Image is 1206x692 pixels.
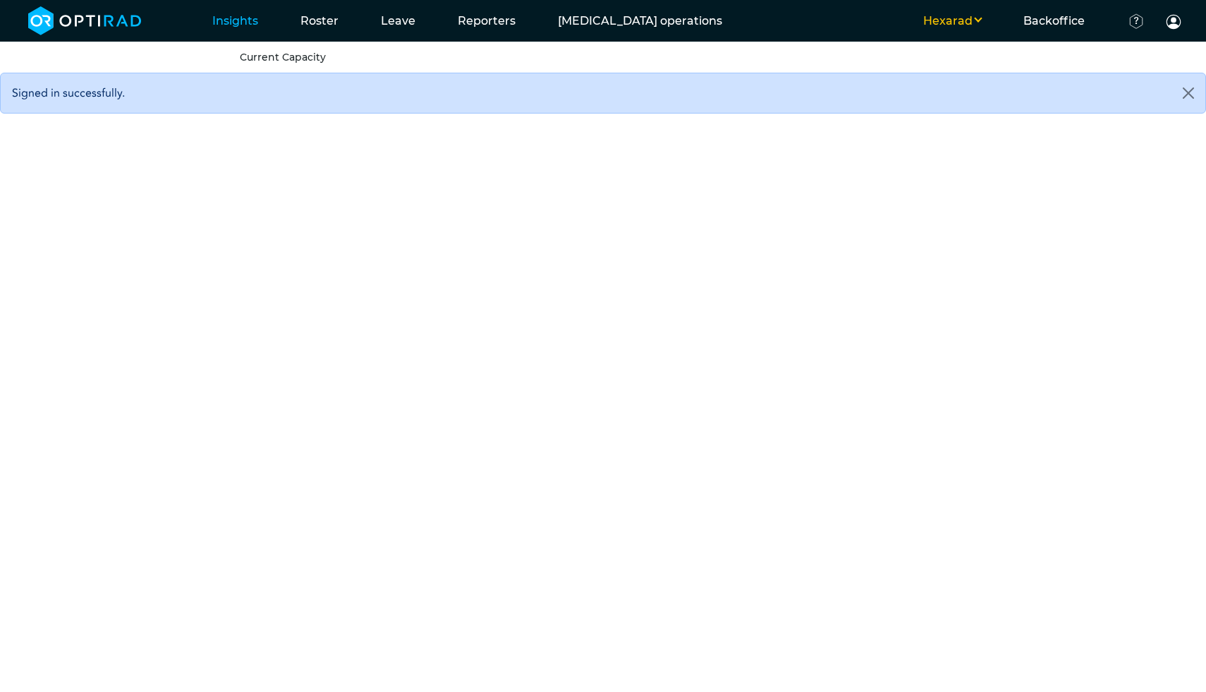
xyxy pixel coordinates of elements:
[1171,73,1205,113] button: Close
[240,51,326,63] a: Current Capacity
[28,6,142,35] img: brand-opti-rad-logos-blue-and-white-d2f68631ba2948856bd03f2d395fb146ddc8fb01b4b6e9315ea85fa773367...
[902,13,1002,30] button: Hexarad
